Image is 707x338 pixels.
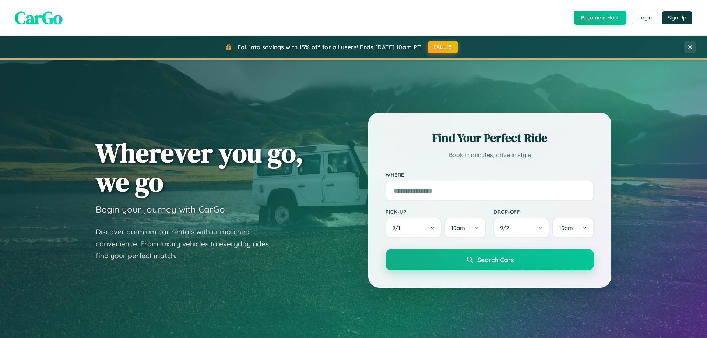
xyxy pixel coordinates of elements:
[392,224,404,231] span: 9 / 1
[444,218,486,238] button: 10am
[559,224,573,231] span: 10am
[96,204,225,215] h3: Begin your journey with CarGo
[493,209,594,215] label: Drop-off
[428,41,458,53] button: FALL15
[386,150,594,160] p: Book in minutes, drive in style
[238,43,422,51] span: Fall into savings with 15% off for all users! Ends [DATE] 10am PT.
[386,209,486,215] label: Pick-up
[96,226,280,262] p: Discover premium car rentals with unmatched convenience. From luxury vehicles to everyday rides, ...
[574,11,626,25] button: Become a Host
[386,218,442,238] button: 9/1
[500,224,513,231] span: 9 / 2
[386,130,594,146] h2: Find Your Perfect Ride
[493,218,549,238] button: 9/2
[451,224,465,231] span: 10am
[662,11,692,24] button: Sign Up
[386,249,594,270] button: Search Cars
[552,218,594,238] button: 10am
[386,171,594,178] label: Where
[477,256,514,264] span: Search Cars
[15,6,63,30] span: CarGo
[632,11,658,24] button: Login
[96,138,303,196] h1: Wherever you go, we go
